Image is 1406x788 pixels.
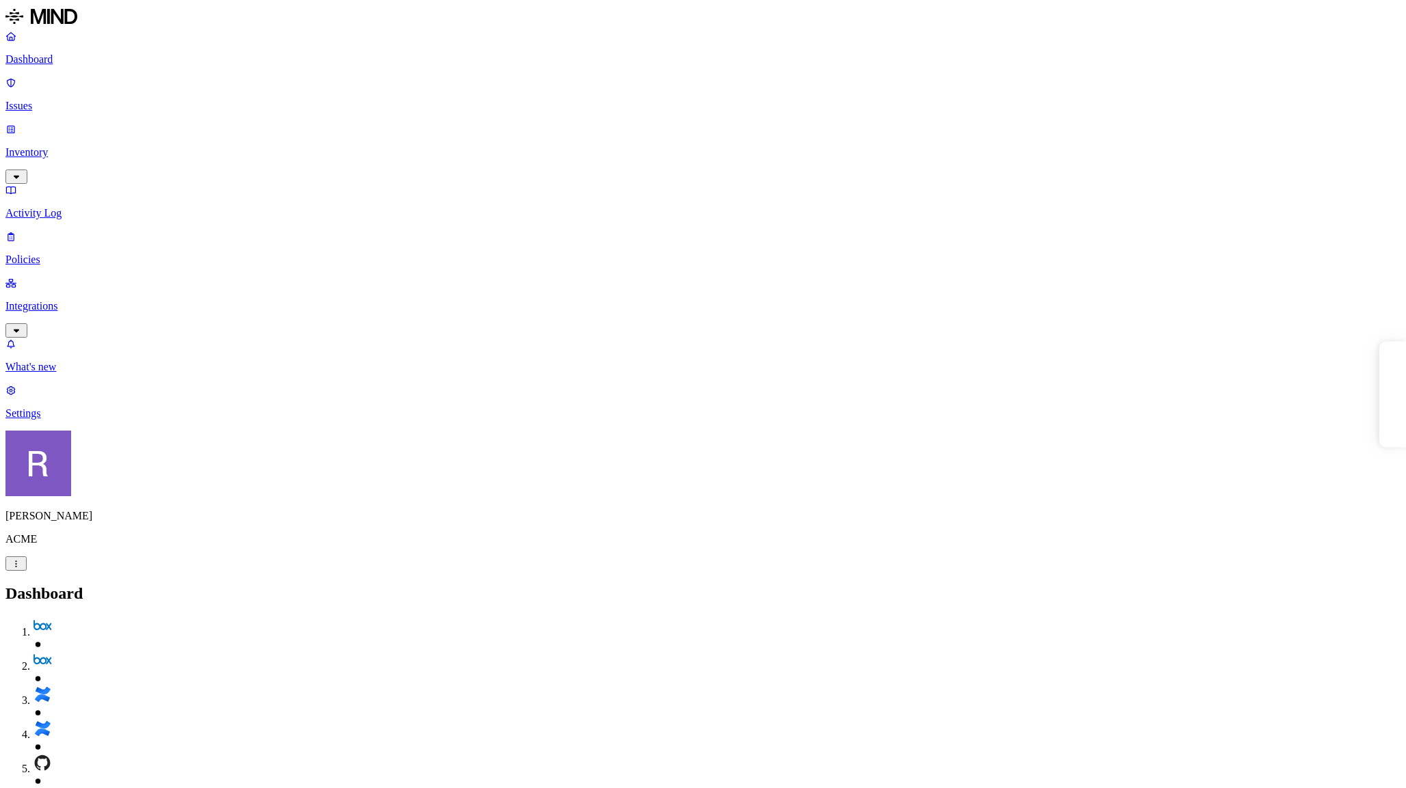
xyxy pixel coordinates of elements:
[5,77,1401,112] a: Issues
[5,146,1401,159] p: Inventory
[5,584,1401,603] h2: Dashboard
[5,5,1401,30] a: MIND
[5,184,1401,219] a: Activity Log
[5,277,1401,336] a: Integrations
[5,207,1401,219] p: Activity Log
[5,338,1401,373] a: What's new
[5,100,1401,112] p: Issues
[33,616,52,636] img: box.svg
[5,30,1401,66] a: Dashboard
[5,5,77,27] img: MIND
[5,230,1401,266] a: Policies
[5,123,1401,182] a: Inventory
[5,384,1401,420] a: Settings
[5,361,1401,373] p: What's new
[5,53,1401,66] p: Dashboard
[5,300,1401,312] p: Integrations
[33,753,52,772] img: github.svg
[33,651,52,670] img: box.svg
[33,719,52,738] img: confluence.svg
[5,533,1401,545] p: ACME
[5,431,71,496] img: Rich Thompson
[5,254,1401,266] p: Policies
[33,685,52,704] img: confluence.svg
[5,407,1401,420] p: Settings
